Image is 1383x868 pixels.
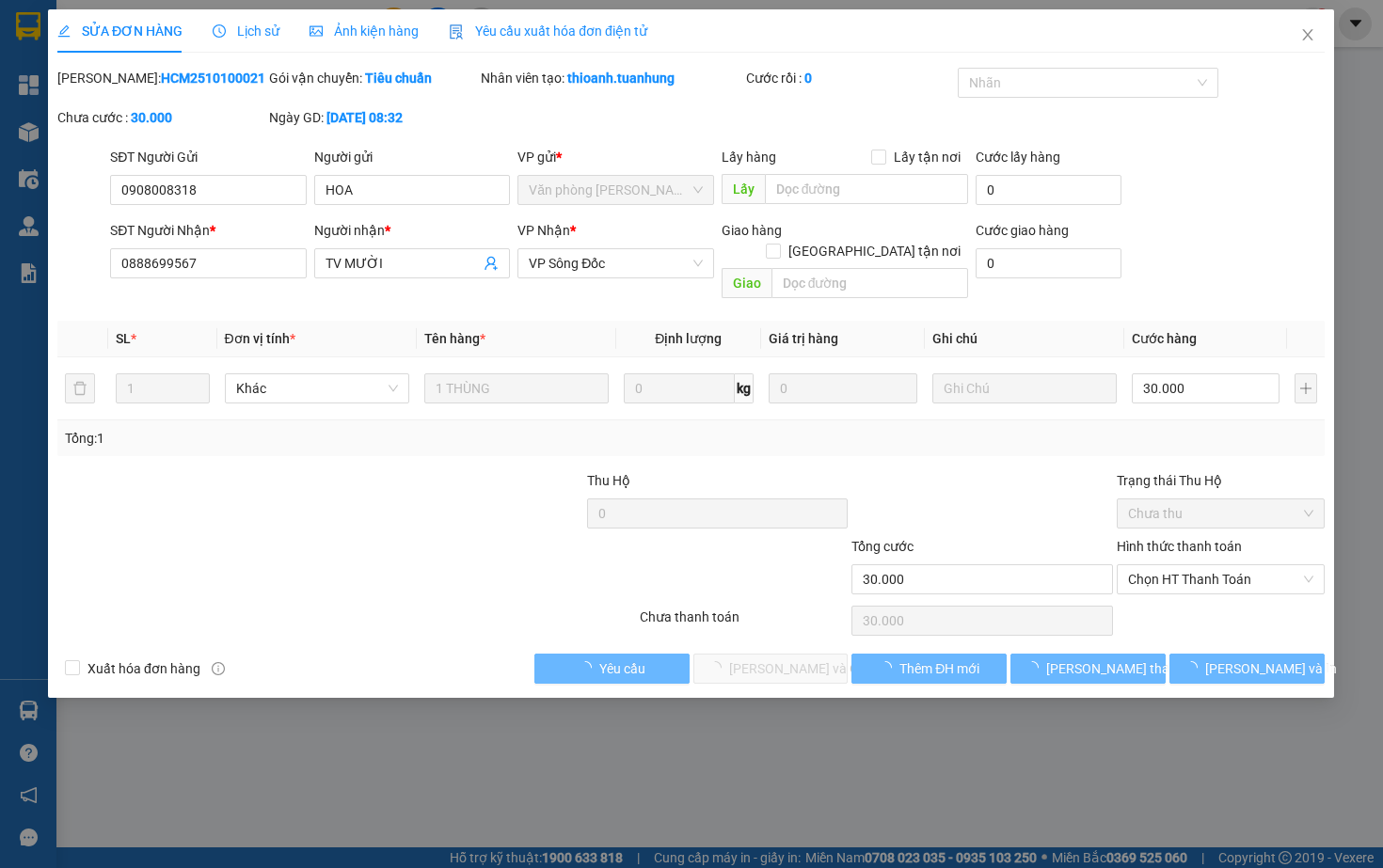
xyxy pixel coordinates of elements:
label: Cước giao hàng [977,223,1070,238]
b: 0 [804,71,812,86]
input: Cước lấy hàng [977,175,1121,205]
input: Ghi Chú [932,373,1117,403]
span: Giá trị hàng [769,331,838,346]
span: Lịch sử [214,24,280,39]
input: Dọc đường [771,268,969,298]
button: Close [1282,9,1335,62]
span: Văn phòng Hồ Chí Minh [530,176,703,204]
label: Cước lấy hàng [977,150,1061,165]
span: [PERSON_NAME] và In [1206,658,1338,679]
span: VP Nhận [518,223,571,238]
span: edit [57,24,71,38]
div: [PERSON_NAME]: [57,68,265,88]
button: plus [1296,373,1318,403]
div: SĐT Người Gửi [111,147,307,167]
span: [PERSON_NAME] thay đổi [1047,658,1198,679]
button: Yêu cầu [534,654,690,684]
span: Lấy [722,174,765,204]
button: Thêm ĐH mới [852,654,1008,684]
div: Nhân viên tạo: [482,68,742,88]
span: Xuất hóa đơn hàng [80,658,208,679]
button: delete [65,373,95,403]
div: Gói vận chuyển: [270,68,478,88]
b: [DATE] 08:32 [327,110,404,125]
div: Chưa thanh toán [639,607,850,639]
div: Người nhận [314,220,510,241]
label: Hình thức thanh toán [1117,539,1242,554]
b: Tiêu chuẩn [366,71,433,86]
span: Định lượng [656,331,723,346]
input: VD: Bàn, Ghế [424,373,609,403]
span: clock-circle [214,24,227,38]
span: loading [1026,661,1047,674]
button: [PERSON_NAME] và In [1170,654,1326,684]
span: picture [310,24,324,38]
span: Yêu cầu [599,658,645,679]
div: VP gửi [518,147,714,167]
div: Chưa cước : [57,107,265,128]
span: Ảnh kiện hàng [310,24,420,39]
span: Chưa thu [1128,499,1313,528]
th: Ghi chú [925,321,1124,357]
span: Thu Hộ [587,473,630,488]
span: Khác [236,374,398,402]
span: Giao [722,268,771,298]
div: Ngày GD: [270,107,478,128]
span: VP Sông Đốc [530,249,703,277]
button: [PERSON_NAME] và Giao hàng [693,654,849,684]
span: loading [1185,661,1206,674]
img: icon [450,24,465,39]
span: close [1301,27,1316,42]
div: Cước rồi : [746,68,954,88]
b: HCM2510100021 [161,71,265,86]
span: Cước hàng [1132,331,1197,346]
span: loading [880,661,900,674]
span: user-add [485,256,500,271]
span: [GEOGRAPHIC_DATA] tận nơi [782,241,969,261]
span: loading [579,661,599,674]
span: Thêm ĐH mới [900,658,980,679]
button: [PERSON_NAME] thay đổi [1011,654,1167,684]
span: Đơn vị tính [225,331,295,346]
span: SỬA ĐƠN HÀNG [57,24,183,39]
span: Giao hàng [722,223,782,238]
span: info-circle [212,662,225,675]
span: Chọn HT Thanh Toán [1128,565,1313,593]
b: thioanh.tuanhung [568,71,676,86]
input: Cước giao hàng [977,248,1121,278]
input: Dọc đường [765,174,969,204]
span: Tổng cước [852,539,914,554]
span: SL [116,331,131,346]
span: Lấy tận nơi [887,147,969,167]
div: Tổng: 1 [65,428,534,449]
div: SĐT Người Nhận [111,220,307,241]
span: Yêu cầu xuất hóa đơn điện tử [450,24,648,39]
span: kg [735,373,754,403]
input: 0 [769,373,917,403]
div: Trạng thái Thu Hộ [1117,470,1325,491]
div: Người gửi [314,147,510,167]
span: Tên hàng [424,331,485,346]
span: Lấy hàng [722,150,776,165]
b: 30.000 [131,110,172,125]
